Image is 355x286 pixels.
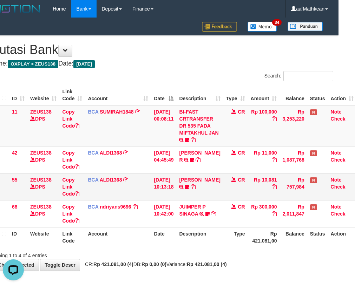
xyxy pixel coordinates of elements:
a: Copy Link Code [62,177,79,197]
a: Note [331,177,342,183]
th: ID: activate to sort column ascending [9,85,27,105]
span: Has Note [310,109,317,115]
strong: Rp 0,00 (0) [142,261,166,267]
td: Rp 3,253,220 [280,105,307,147]
span: CR [238,150,245,156]
a: [PERSON_NAME] R [179,150,220,163]
td: BI-FAST CRTRANSFER DR 535 FADA MIFTAKHUL JAN [176,105,223,147]
span: BCA [88,150,98,156]
td: Rp 11,000 [248,146,280,173]
th: Type: activate to sort column ascending [223,85,248,105]
a: Check [331,211,346,217]
th: Amount: activate to sort column ascending [248,85,280,105]
img: panduan.png [288,22,323,31]
a: Copy Link Code [62,109,79,129]
a: Copy ALDI1368 to clipboard [123,177,128,183]
a: ndriyans9696 [100,204,131,210]
a: Copy Rp 10,081 to clipboard [272,184,277,190]
a: Check [331,116,346,122]
strong: Rp 421.081,00 (4) [187,261,227,267]
span: 11 [12,109,18,115]
span: 55 [12,177,18,183]
a: Copy ALDI1368 to clipboard [123,150,128,156]
td: Rp 10,081 [248,173,280,200]
a: Copy JUIMPER P SINAGA to clipboard [211,211,216,217]
span: OXPLAY > ZEUS138 [8,60,58,68]
th: Balance [280,85,307,105]
input: Search: [283,71,333,81]
a: Check [331,157,346,163]
td: DPS [27,146,59,173]
td: Rp 100,000 [248,105,280,147]
a: Copy ndriyans9696 to clipboard [133,204,138,210]
a: 34 [242,18,282,35]
span: BCA [88,109,98,115]
th: Link Code [59,227,85,247]
span: 34 [272,19,282,26]
a: [PERSON_NAME] [179,177,220,183]
th: Date [151,227,176,247]
td: [DATE] 10:42:00 [151,200,176,227]
a: ZEUS138 [30,109,52,115]
a: Toggle Descr [40,259,80,271]
img: Feedback.jpg [202,22,237,32]
th: Type [223,227,248,247]
a: ZEUS138 [30,177,52,183]
th: Status [307,85,328,105]
td: DPS [27,105,59,147]
a: ALDI1368 [100,177,122,183]
span: CR [238,204,245,210]
th: Status [307,227,328,247]
th: Rp 421.081,00 [248,227,280,247]
span: [DATE] [73,60,95,68]
td: Rp 300,000 [248,200,280,227]
a: SUMIRAH1848 [100,109,133,115]
td: [DATE] 10:13:18 [151,173,176,200]
a: Copy Rp 100,000 to clipboard [272,116,277,122]
a: Copy BI-FAST CRTRANSFER DR 535 FADA MIFTAKHUL JAN to clipboard [191,137,196,143]
a: Copy FERLANDA EFRILIDIT to clipboard [191,184,196,190]
th: Account [85,227,151,247]
img: Button%20Memo.svg [248,22,277,32]
span: Has Note [310,204,317,210]
a: Note [331,109,342,115]
th: Link Code: activate to sort column ascending [59,85,85,105]
a: JUIMPER P SINAGA [179,204,205,217]
th: Description: activate to sort column ascending [176,85,223,105]
a: Note [331,204,342,210]
a: Check [331,184,346,190]
th: ID [9,227,27,247]
a: ZEUS138 [30,150,52,156]
label: Search: [264,71,333,81]
span: Has Note [310,150,317,156]
button: Open LiveChat chat widget [3,3,24,24]
a: Copy Link Code [62,204,79,224]
th: Description [176,227,223,247]
th: Balance [280,227,307,247]
th: Date: activate to sort column descending [151,85,176,105]
td: Rp 2,011,847 [280,200,307,227]
span: BCA [88,177,98,183]
span: CR [238,177,245,183]
a: Copy Rp 11,000 to clipboard [272,157,277,163]
span: CR: DB: Variance: [81,261,227,267]
a: Copy ALVA HIMAM R to clipboard [196,157,200,163]
span: 42 [12,150,18,156]
a: ALDI1368 [100,150,122,156]
td: [DATE] 00:08:11 [151,105,176,147]
a: Copy Link Code [62,150,79,170]
strong: Rp 421.081,00 (4) [93,261,133,267]
a: Note [331,150,342,156]
span: CR [238,109,245,115]
td: Rp 1,087,768 [280,146,307,173]
th: Website [27,227,59,247]
span: Has Note [310,177,317,183]
td: DPS [27,200,59,227]
span: BCA [88,204,98,210]
a: ZEUS138 [30,204,52,210]
td: Rp 757,984 [280,173,307,200]
a: Copy SUMIRAH1848 to clipboard [135,109,140,115]
span: 68 [12,204,18,210]
td: [DATE] 04:45:49 [151,146,176,173]
a: Copy Rp 300,000 to clipboard [272,211,277,217]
